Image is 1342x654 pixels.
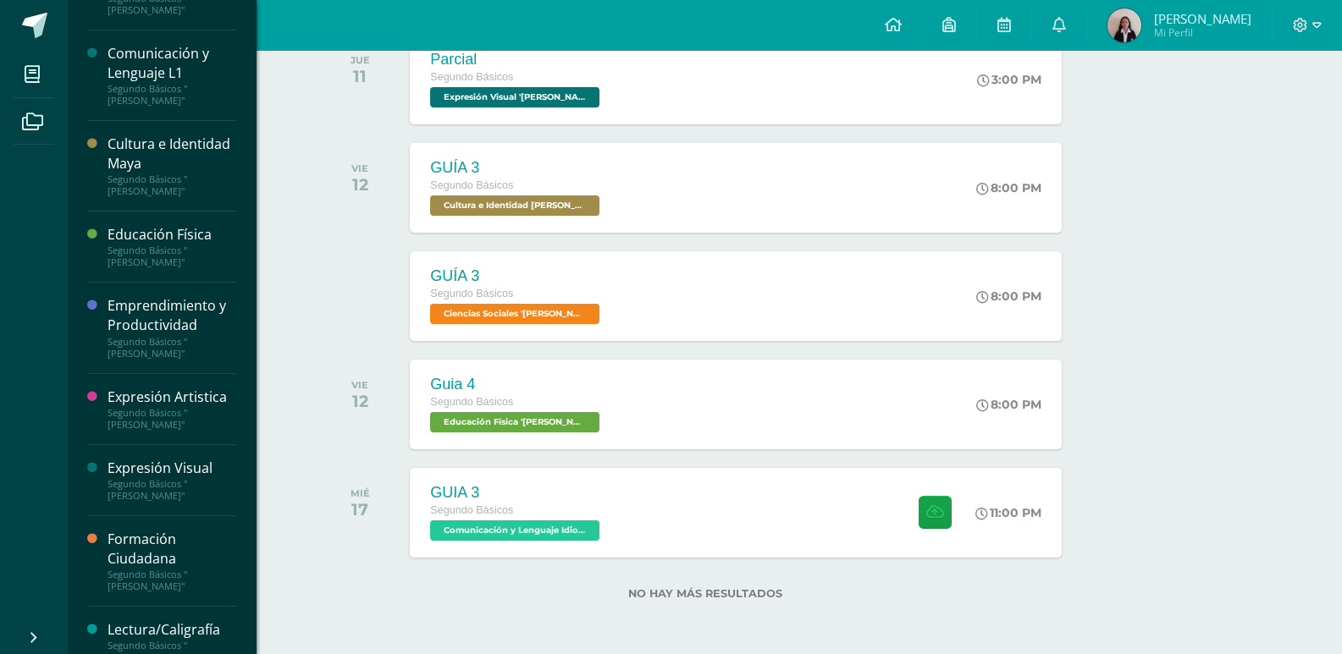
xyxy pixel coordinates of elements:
[430,159,604,177] div: GUÍA 3
[430,520,599,541] span: Comunicación y Lenguaje Idioma Extranjero 'Newton'
[351,499,370,519] div: 17
[430,87,599,107] span: Expresión Visual 'Newton'
[108,296,236,335] div: Emprendimiento y Productividad
[351,391,368,411] div: 12
[430,396,513,408] span: Segundo Básicos
[430,504,513,516] span: Segundo Básicos
[976,397,1041,412] div: 8:00 PM
[108,387,236,431] a: Expresión ArtisticaSegundo Básicos "[PERSON_NAME]"
[976,289,1041,304] div: 8:00 PM
[430,376,604,393] div: Guia 4
[430,484,604,502] div: GUIA 3
[108,225,236,245] div: Educación Física
[430,412,599,432] span: Educación Física 'Newton'
[108,44,236,107] a: Comunicación y Lenguaje L1Segundo Básicos "[PERSON_NAME]"
[108,530,236,592] a: Formación CiudadanaSegundo Básicos "[PERSON_NAME]"
[430,179,513,191] span: Segundo Básicos
[108,135,236,197] a: Cultura e Identidad MayaSegundo Básicos "[PERSON_NAME]"
[108,135,236,173] div: Cultura e Identidad Maya
[977,72,1041,87] div: 3:00 PM
[351,174,368,195] div: 12
[351,66,370,86] div: 11
[430,195,599,216] span: Cultura e Identidad Maya 'Newton'
[108,83,236,107] div: Segundo Básicos "[PERSON_NAME]"
[108,459,236,502] a: Expresión VisualSegundo Básicos "[PERSON_NAME]"
[108,569,236,592] div: Segundo Básicos "[PERSON_NAME]"
[1154,10,1251,27] span: [PERSON_NAME]
[322,587,1088,600] label: No hay más resultados
[430,51,604,69] div: Parcial
[351,379,368,391] div: VIE
[430,71,513,83] span: Segundo Básicos
[351,487,370,499] div: MIÉ
[975,505,1041,520] div: 11:00 PM
[108,620,236,640] div: Lectura/Caligrafía
[351,162,368,174] div: VIE
[976,180,1041,195] div: 8:00 PM
[108,225,236,268] a: Educación FísicaSegundo Básicos "[PERSON_NAME]"
[108,530,236,569] div: Formación Ciudadana
[108,407,236,431] div: Segundo Básicos "[PERSON_NAME]"
[108,387,236,407] div: Expresión Artistica
[108,245,236,268] div: Segundo Básicos "[PERSON_NAME]"
[430,304,599,324] span: Ciencias Sociales 'Newton'
[1154,25,1251,40] span: Mi Perfil
[108,336,236,360] div: Segundo Básicos "[PERSON_NAME]"
[108,459,236,478] div: Expresión Visual
[108,44,236,83] div: Comunicación y Lenguaje L1
[430,267,604,285] div: GUÍA 3
[108,296,236,359] a: Emprendimiento y ProductividadSegundo Básicos "[PERSON_NAME]"
[108,173,236,197] div: Segundo Básicos "[PERSON_NAME]"
[1107,8,1141,42] img: 61c2ca80ff8fe82e84eac5e3271e7d3d.png
[351,54,370,66] div: JUE
[430,288,513,300] span: Segundo Básicos
[108,478,236,502] div: Segundo Básicos "[PERSON_NAME]"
